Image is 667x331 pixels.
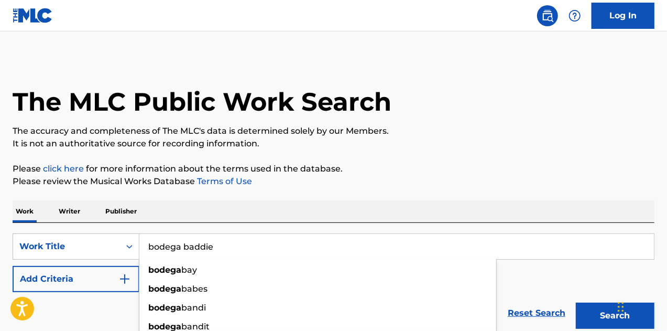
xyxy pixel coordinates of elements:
[13,266,139,292] button: Add Criteria
[102,200,140,222] p: Publisher
[537,5,558,26] a: Public Search
[13,8,53,23] img: MLC Logo
[195,176,252,186] a: Terms of Use
[592,3,654,29] a: Log In
[564,5,585,26] div: Help
[13,175,654,188] p: Please review the Musical Works Database
[43,164,84,174] a: click here
[118,273,131,285] img: 9d2ae6d4665cec9f34b9.svg
[568,9,581,22] img: help
[148,265,181,275] strong: bodega
[181,265,197,275] span: bay
[181,284,207,294] span: babes
[618,291,624,323] div: Drag
[13,137,654,150] p: It is not an authoritative source for recording information.
[13,125,654,137] p: The accuracy and completeness of The MLC's data is determined solely by our Members.
[13,200,37,222] p: Work
[576,303,654,329] button: Search
[181,303,206,313] span: bandi
[148,284,181,294] strong: bodega
[56,200,83,222] p: Writer
[541,9,554,22] img: search
[13,86,391,118] h1: The MLC Public Work Search
[148,303,181,313] strong: bodega
[615,281,667,331] iframe: Chat Widget
[502,302,571,325] a: Reset Search
[19,240,114,253] div: Work Title
[13,163,654,175] p: Please for more information about the terms used in the database.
